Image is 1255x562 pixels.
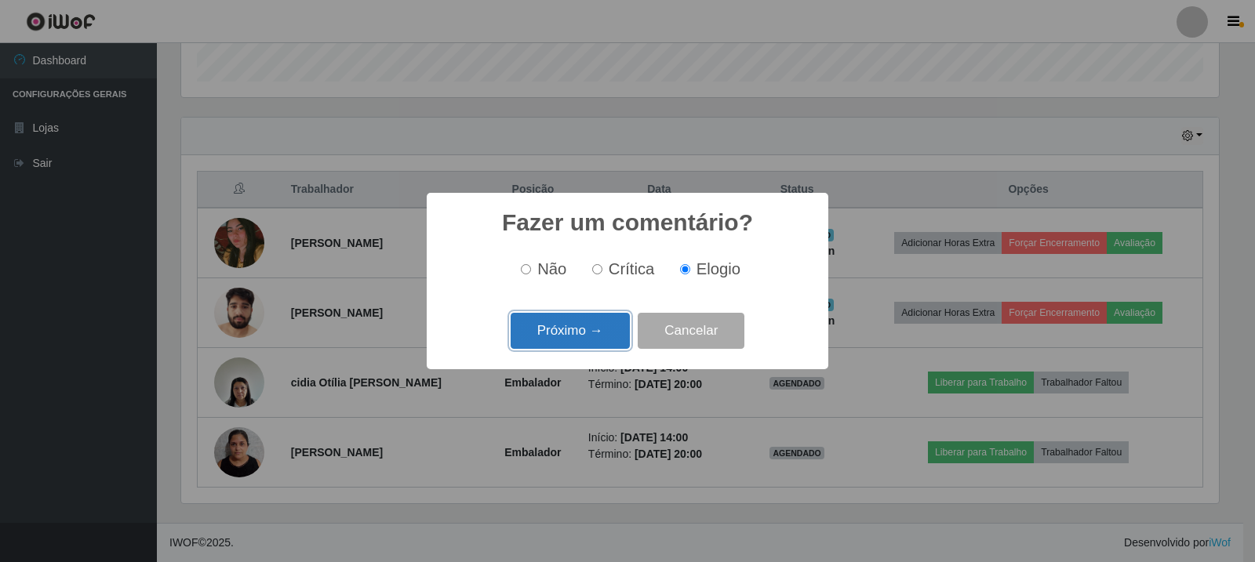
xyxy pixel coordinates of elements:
[511,313,630,350] button: Próximo →
[592,264,602,274] input: Crítica
[697,260,740,277] span: Elogio
[680,264,690,274] input: Elogio
[638,313,744,350] button: Cancelar
[537,260,566,277] span: Não
[521,264,531,274] input: Não
[502,208,753,237] h2: Fazer um comentário?
[609,260,655,277] span: Crítica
